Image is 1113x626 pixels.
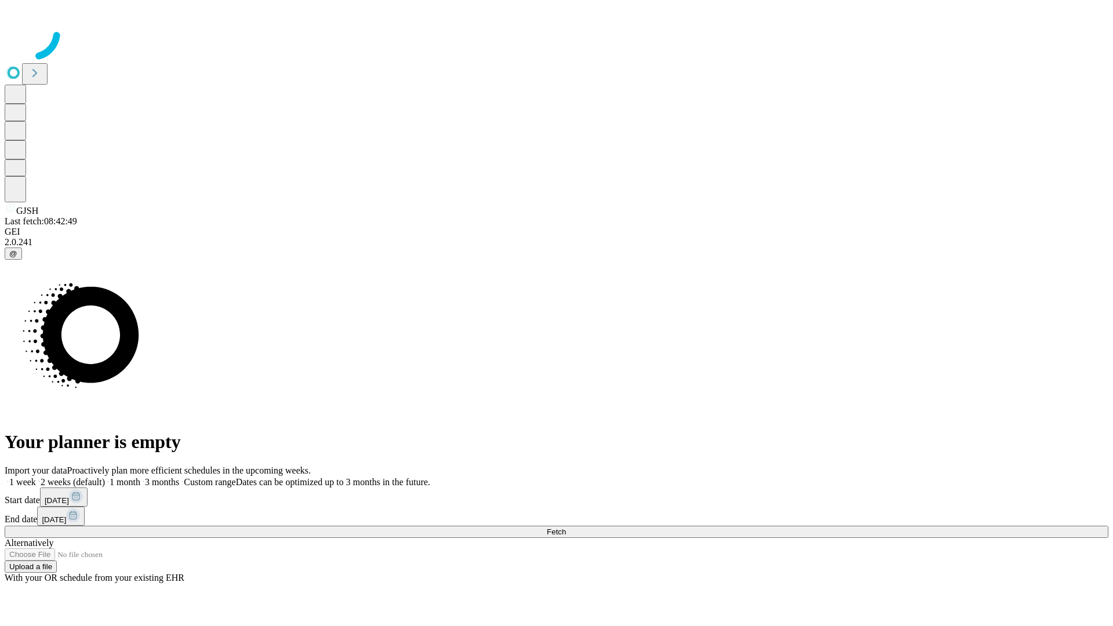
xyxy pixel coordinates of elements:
[67,465,311,475] span: Proactively plan more efficient schedules in the upcoming weeks.
[9,477,36,487] span: 1 week
[37,507,85,526] button: [DATE]
[5,237,1108,248] div: 2.0.241
[42,515,66,524] span: [DATE]
[40,487,88,507] button: [DATE]
[5,538,53,548] span: Alternatively
[5,487,1108,507] div: Start date
[41,477,105,487] span: 2 weeks (default)
[5,465,67,475] span: Import your data
[236,477,430,487] span: Dates can be optimized up to 3 months in the future.
[45,496,69,505] span: [DATE]
[5,431,1108,453] h1: Your planner is empty
[547,527,566,536] span: Fetch
[184,477,235,487] span: Custom range
[5,561,57,573] button: Upload a file
[145,477,179,487] span: 3 months
[16,206,38,216] span: GJSH
[5,526,1108,538] button: Fetch
[5,507,1108,526] div: End date
[5,216,77,226] span: Last fetch: 08:42:49
[9,249,17,258] span: @
[110,477,140,487] span: 1 month
[5,573,184,583] span: With your OR schedule from your existing EHR
[5,227,1108,237] div: GEI
[5,248,22,260] button: @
